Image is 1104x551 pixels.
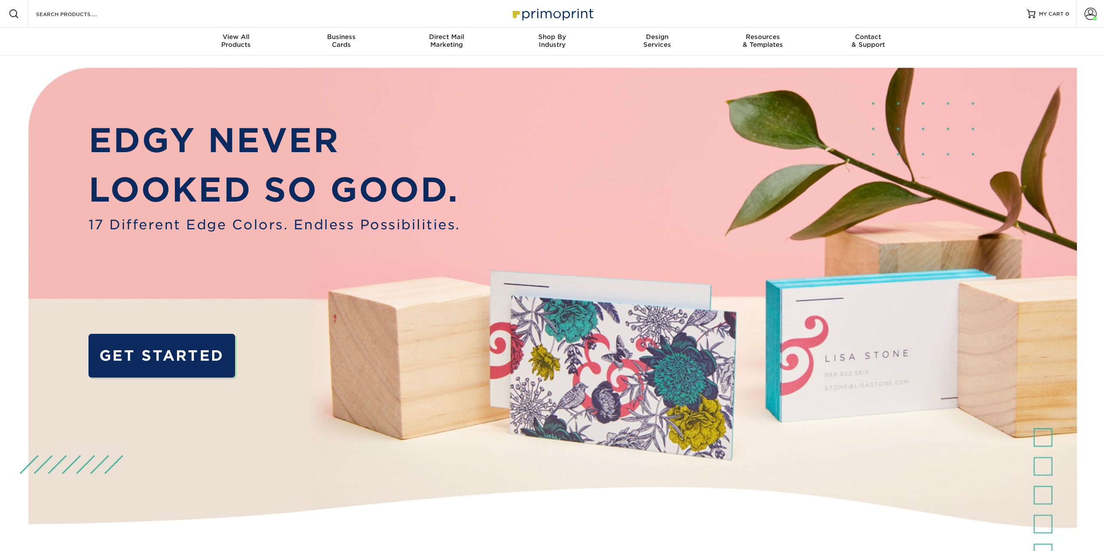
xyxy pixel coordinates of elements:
a: View AllProducts [183,28,289,55]
span: MY CART [1039,10,1064,18]
span: Design [605,33,710,41]
div: & Templates [710,33,816,49]
a: BusinessCards [288,28,394,55]
img: Primoprint [509,4,596,23]
p: EDGY NEVER [88,116,460,166]
div: Cards [288,33,394,49]
p: LOOKED SO GOOD. [88,165,460,215]
span: Shop By [499,33,605,41]
div: & Support [816,33,921,49]
span: Direct Mail [394,33,499,41]
a: DesignServices [605,28,710,55]
div: Industry [499,33,605,49]
span: 0 [1065,11,1069,17]
span: Business [288,33,394,41]
span: 17 Different Edge Colors. Endless Possibilities. [88,215,460,235]
div: Products [183,33,289,49]
div: Marketing [394,33,499,49]
span: Resources [710,33,816,41]
a: Contact& Support [816,28,921,55]
div: Services [605,33,710,49]
input: SEARCH PRODUCTS..... [35,9,120,19]
a: Direct MailMarketing [394,28,499,55]
a: Resources& Templates [710,28,816,55]
span: Contact [816,33,921,41]
a: GET STARTED [88,334,235,377]
a: Shop ByIndustry [499,28,605,55]
span: View All [183,33,289,41]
